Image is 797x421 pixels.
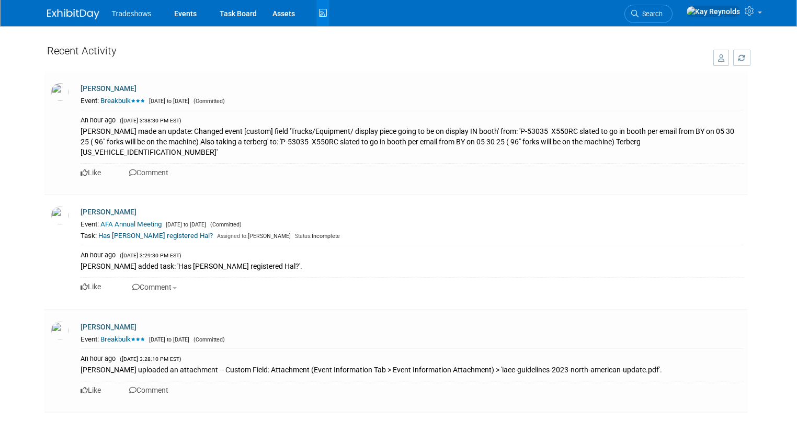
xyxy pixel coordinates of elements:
[129,281,180,293] button: Comment
[81,232,97,240] span: Task:
[686,6,741,17] img: Kay Reynolds
[117,356,181,362] span: ([DATE] 3:28:10 PM EST)
[639,10,663,18] span: Search
[214,233,291,240] span: [PERSON_NAME]
[112,9,152,18] span: Tradeshows
[100,220,162,228] a: AFA Annual Meeting
[81,260,744,271] div: [PERSON_NAME] added task: 'Has [PERSON_NAME] registered Hal?'.
[100,97,146,105] a: Breakbulk
[98,232,213,240] a: Has [PERSON_NAME] registered Hal?
[81,251,116,259] span: An hour ago
[81,208,136,216] a: [PERSON_NAME]
[81,323,136,331] a: [PERSON_NAME]
[100,335,146,343] a: Breakbulk
[81,97,99,105] span: Event:
[292,233,340,240] span: Incomplete
[47,39,703,67] div: Recent Activity
[81,125,744,157] div: [PERSON_NAME] made an update: Changed event [custom] field 'Trucks/Equipment/ display piece going...
[208,221,242,228] span: (Committed)
[146,336,189,343] span: [DATE] to [DATE]
[81,220,99,228] span: Event:
[146,98,189,105] span: [DATE] to [DATE]
[624,5,673,23] a: Search
[217,233,248,240] span: Assigned to:
[47,9,99,19] img: ExhibitDay
[81,335,99,343] span: Event:
[81,282,101,291] a: Like
[81,386,101,394] a: Like
[81,355,116,362] span: An hour ago
[117,252,181,259] span: ([DATE] 3:29:30 PM EST)
[81,168,101,177] a: Like
[191,98,225,105] span: (Committed)
[81,116,116,124] span: An hour ago
[191,336,225,343] span: (Committed)
[295,233,312,240] span: Status:
[117,117,181,124] span: ([DATE] 3:38:30 PM EST)
[163,221,206,228] span: [DATE] to [DATE]
[81,363,744,375] div: [PERSON_NAME] uploaded an attachment -- Custom Field: Attachment (Event Information Tab > Event I...
[129,168,168,177] a: Comment
[81,84,136,93] a: [PERSON_NAME]
[129,386,168,394] a: Comment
